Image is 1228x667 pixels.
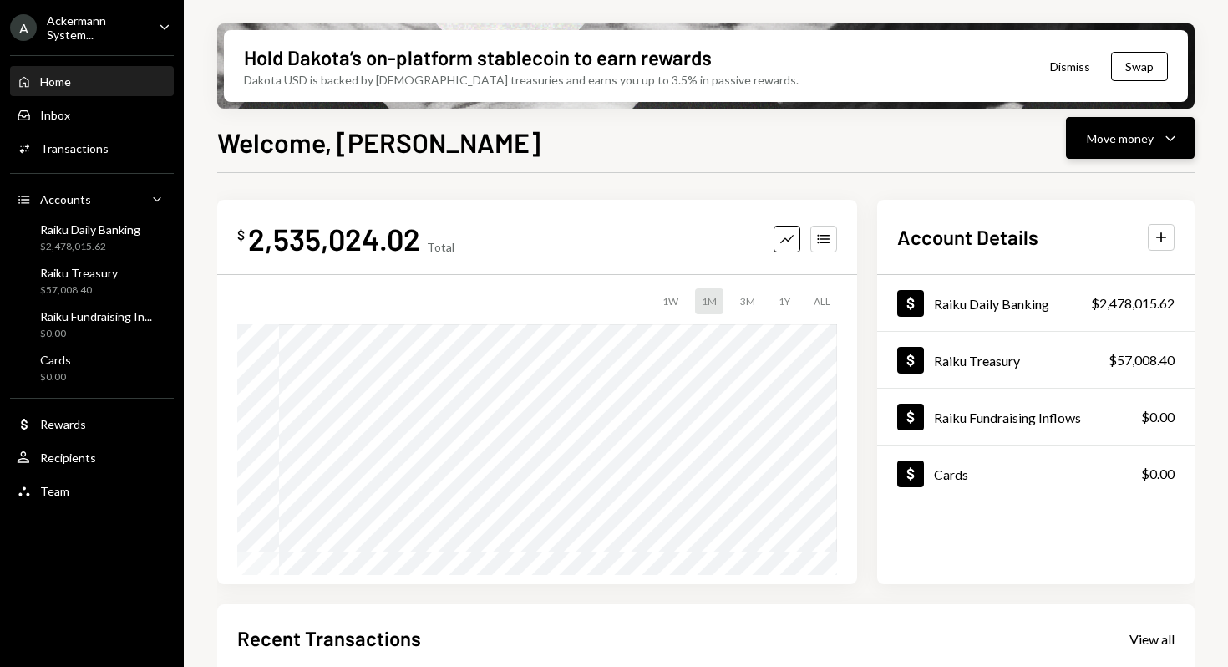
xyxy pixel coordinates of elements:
a: View all [1129,629,1175,648]
div: Transactions [40,141,109,155]
div: $0.00 [40,370,71,384]
button: Swap [1111,52,1168,81]
div: Home [40,74,71,89]
div: Hold Dakota’s on-platform stablecoin to earn rewards [244,43,712,71]
div: Raiku Fundraising In... [40,309,152,323]
div: Cards [934,466,968,482]
div: $0.00 [1141,407,1175,427]
a: Transactions [10,133,174,163]
a: Raiku Treasury$57,008.40 [10,261,174,301]
div: Rewards [40,417,86,431]
div: ALL [807,288,837,314]
a: Rewards [10,409,174,439]
div: Raiku Daily Banking [40,222,140,237]
div: Team [40,484,69,498]
h2: Recent Transactions [237,624,421,652]
div: Inbox [40,108,70,122]
a: Raiku Daily Banking$2,478,015.62 [877,275,1195,331]
a: Cards$0.00 [877,446,1195,502]
a: Recipients [10,442,174,472]
a: Raiku Treasury$57,008.40 [877,332,1195,388]
h2: Account Details [897,223,1038,251]
div: A [10,14,37,41]
div: Cards [40,353,71,367]
div: Dakota USD is backed by [DEMOGRAPHIC_DATA] treasuries and earns you up to 3.5% in passive rewards. [244,71,799,89]
div: 3M [733,288,762,314]
div: $57,008.40 [40,283,118,298]
div: 1Y [772,288,797,314]
div: Raiku Daily Banking [934,296,1049,312]
div: Raiku Treasury [934,353,1020,369]
div: $0.00 [1141,464,1175,484]
a: Raiku Fundraising Inflows$0.00 [877,389,1195,445]
div: Ackermann System... [47,13,145,42]
div: Raiku Treasury [40,266,118,280]
div: Recipients [40,451,96,465]
div: $2,478,015.62 [1091,293,1175,313]
div: View all [1129,631,1175,648]
div: $ [237,227,245,243]
div: Move money [1087,130,1154,147]
a: Accounts [10,184,174,214]
div: $0.00 [40,327,152,341]
a: Inbox [10,99,174,130]
button: Move money [1066,117,1195,159]
h1: Welcome, [PERSON_NAME] [217,125,540,159]
div: $2,478,015.62 [40,240,140,254]
a: Cards$0.00 [10,348,174,388]
div: 1M [695,288,723,314]
a: Home [10,66,174,96]
div: Raiku Fundraising Inflows [934,410,1081,425]
a: Team [10,476,174,506]
div: Total [427,240,454,254]
div: 2,535,024.02 [248,220,420,257]
div: 1W [656,288,685,314]
div: $57,008.40 [1109,350,1175,370]
div: Accounts [40,192,91,206]
button: Dismiss [1029,47,1111,86]
a: Raiku Fundraising In...$0.00 [10,304,174,344]
a: Raiku Daily Banking$2,478,015.62 [10,217,174,257]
